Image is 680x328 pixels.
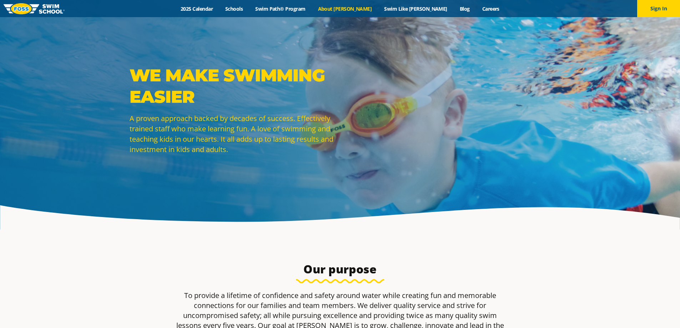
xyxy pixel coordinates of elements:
[172,262,509,276] h3: Our purpose
[312,5,378,12] a: About [PERSON_NAME]
[130,113,337,155] p: A proven approach backed by decades of success. Effectively trained staff who make learning fun. ...
[378,5,454,12] a: Swim Like [PERSON_NAME]
[219,5,249,12] a: Schools
[130,65,337,107] p: WE MAKE SWIMMING EASIER
[453,5,476,12] a: Blog
[175,5,219,12] a: 2025 Calendar
[4,3,65,14] img: FOSS Swim School Logo
[476,5,505,12] a: Careers
[249,5,312,12] a: Swim Path® Program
